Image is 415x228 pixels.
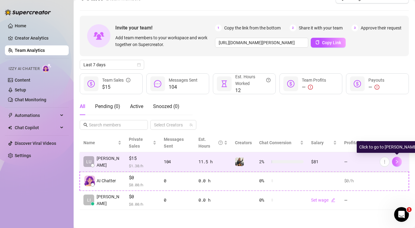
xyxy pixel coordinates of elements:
input: Search members [89,122,139,128]
div: $81 [311,158,336,165]
span: Name [83,139,117,146]
span: Approve their request [361,25,402,31]
span: 1 [215,25,222,31]
span: team [189,123,193,127]
span: Profitability [344,140,367,145]
td: — [340,152,376,172]
span: Chat Copilot [15,123,58,133]
span: info-circle [126,77,130,83]
span: Snoozed ( 0 ) [153,103,179,109]
a: Discover Viral Videos [15,141,56,146]
span: $ 0.00 /h [129,182,156,188]
span: 3 [352,25,358,31]
div: 0.0 h [198,197,228,203]
span: Chat Conversion [259,140,291,145]
div: Pending ( 0 ) [95,103,120,110]
span: LU [86,158,91,165]
span: more [382,160,387,164]
span: dollar-circle [87,80,95,87]
th: Name [80,133,125,152]
span: question-circle [266,73,271,87]
span: Izzy AI Chatter [9,66,40,72]
span: 0 % [259,177,269,184]
span: [PERSON_NAME] [97,193,121,207]
span: right [395,160,399,164]
span: $0 [129,193,156,200]
div: Est. Hours Worked [235,73,271,87]
div: 11.5 h [198,158,228,165]
span: Invite your team! [115,24,215,32]
span: dollar-circle [354,80,361,87]
span: thunderbolt [8,113,13,118]
div: $0 /h [344,177,372,184]
a: Team Analytics [15,48,45,53]
span: calendar [137,63,141,67]
img: logo-BBDzfeDw.svg [5,9,51,15]
span: dollar-circle [287,80,294,87]
span: copy [315,40,320,44]
span: [PERSON_NAME] [97,155,121,168]
span: hourglass [221,80,228,87]
div: All [80,103,85,110]
a: Chat Monitoring [15,97,46,102]
span: 2 % [259,158,269,165]
span: AI Chatter [97,177,116,184]
a: Set wageedit [311,198,335,203]
span: edit [331,198,335,202]
img: AI Chatter [42,64,52,72]
span: Share it with your team [299,25,343,31]
span: Automations [15,110,58,120]
span: Add team members to your workspace and work together on Supercreator. [115,34,213,48]
a: Creator Analytics [15,33,64,43]
span: Active [130,103,143,109]
a: Home [15,23,26,28]
th: Creators [231,133,256,152]
span: Private Sales [129,137,143,149]
div: 0 [164,197,191,203]
span: message [154,80,161,87]
div: 104 [164,158,191,165]
span: exclamation-circle [375,85,379,90]
span: $15 [102,83,130,91]
div: — [302,83,326,91]
span: $ 0.00 /h [129,201,156,207]
span: $ 1.30 /h [129,163,156,169]
a: Setup [15,87,26,92]
span: 0 % [259,197,269,203]
span: Salary [311,140,324,145]
div: — [368,83,384,91]
span: 12 [235,87,271,94]
span: $0 [129,174,156,181]
span: 1 [407,207,412,212]
span: Copy Link [322,40,341,45]
span: $15 [129,155,156,162]
iframe: Intercom live chat [394,207,409,222]
span: Messages Sent [169,78,198,83]
img: izzy-ai-chatter-avatar-DDCN_rTZ.svg [84,176,95,186]
div: 0 [164,177,191,184]
span: 2 [290,25,296,31]
span: LI [87,197,91,203]
span: exclamation-circle [308,85,313,90]
span: Copy the link from the bottom [224,25,281,31]
td: — [340,191,376,210]
a: Content [15,78,30,83]
div: 0.0 h [198,177,228,184]
div: Est. Hours [198,136,223,149]
span: Payouts [368,78,384,83]
img: Chat Copilot [8,126,12,130]
div: Team Sales [102,77,130,83]
button: Copy Link [311,38,346,48]
span: question-circle [218,136,223,149]
a: Settings [15,153,31,158]
img: Linda [235,157,244,166]
span: search [83,123,88,127]
span: 104 [169,83,198,91]
span: Messages Sent [164,137,184,149]
span: Team Profits [302,78,326,83]
span: Last 7 days [83,60,140,69]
